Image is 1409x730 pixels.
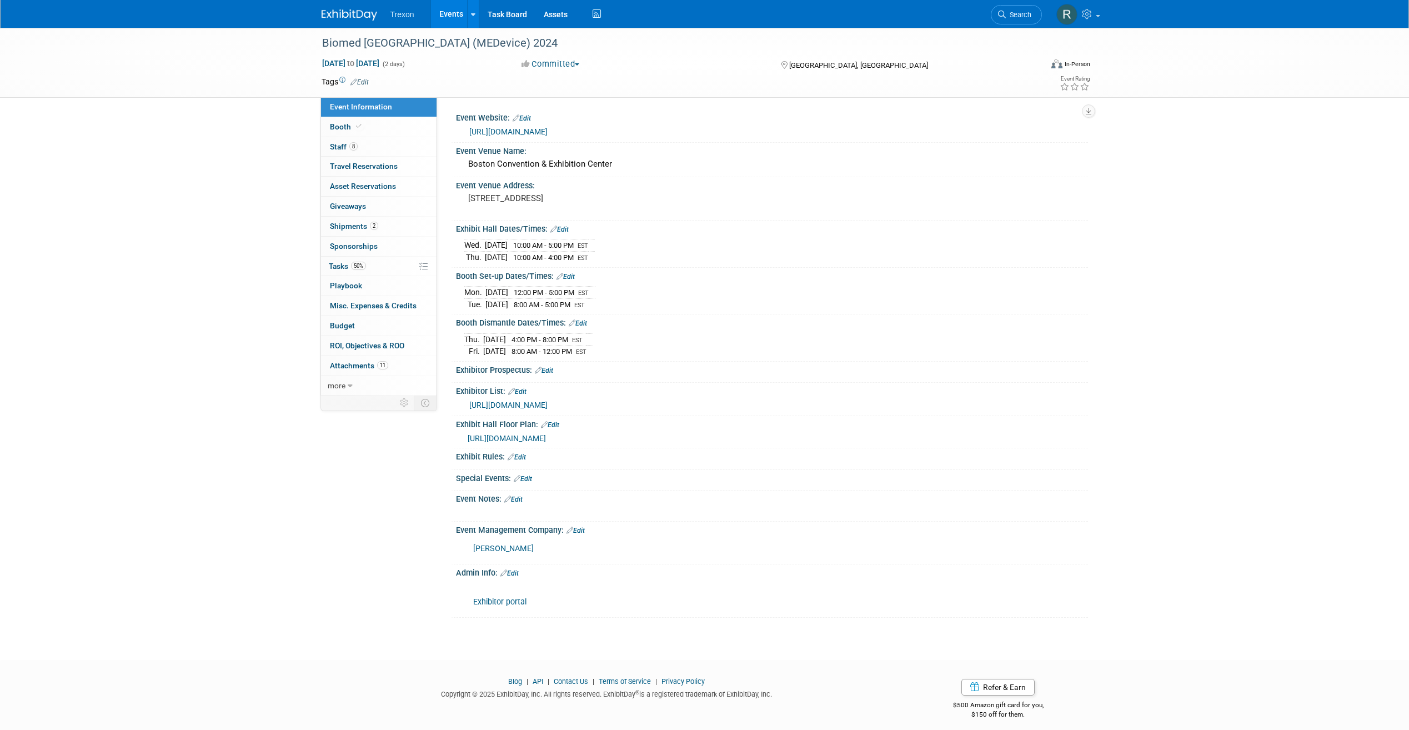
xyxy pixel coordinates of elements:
[485,239,508,252] td: [DATE]
[483,346,506,357] td: [DATE]
[566,527,585,534] a: Edit
[569,319,587,327] a: Edit
[321,336,437,356] a: ROI, Objectives & ROO
[514,301,570,309] span: 8:00 AM - 5:00 PM
[321,296,437,316] a: Misc. Expenses & Credits
[321,157,437,176] a: Travel Reservations
[473,544,534,553] a: [PERSON_NAME]
[456,491,1088,505] div: Event Notes:
[330,222,378,231] span: Shipments
[574,302,585,309] span: EST
[590,677,597,686] span: |
[377,361,388,369] span: 11
[456,268,1088,282] div: Booth Set-up Dates/Times:
[541,421,559,429] a: Edit
[789,61,928,69] span: [GEOGRAPHIC_DATA], [GEOGRAPHIC_DATA]
[456,383,1088,397] div: Exhibitor List:
[508,677,522,686] a: Blog
[464,333,483,346] td: Thu.
[321,316,437,336] a: Budget
[321,117,437,137] a: Booth
[991,5,1042,24] a: Search
[513,114,531,122] a: Edit
[330,301,417,310] span: Misc. Expenses & Credits
[395,396,414,410] td: Personalize Event Tab Strip
[456,221,1088,235] div: Exhibit Hall Dates/Times:
[456,522,1088,536] div: Event Management Company:
[485,287,508,299] td: [DATE]
[356,123,362,129] i: Booth reservation complete
[909,693,1088,719] div: $500 Amazon gift card for you,
[469,127,548,136] a: [URL][DOMAIN_NAME]
[328,381,345,390] span: more
[1060,76,1090,82] div: Event Rating
[321,217,437,236] a: Shipments2
[578,242,588,249] span: EST
[514,475,532,483] a: Edit
[321,177,437,196] a: Asset Reservations
[504,496,523,503] a: Edit
[500,569,519,577] a: Edit
[330,281,362,290] span: Playbook
[464,298,485,310] td: Tue.
[330,202,366,211] span: Giveaways
[330,162,398,171] span: Travel Reservations
[330,341,404,350] span: ROI, Objectives & ROO
[456,143,1088,157] div: Event Venue Name:
[464,156,1080,173] div: Boston Convention & Exhibition Center
[330,321,355,330] span: Budget
[578,289,589,297] span: EST
[321,356,437,376] a: Attachments11
[464,346,483,357] td: Fri.
[513,241,574,249] span: 10:00 AM - 5:00 PM
[382,61,405,68] span: (2 days)
[550,226,569,233] a: Edit
[464,239,485,252] td: Wed.
[469,401,548,409] a: [URL][DOMAIN_NAME]
[330,242,378,251] span: Sponsorships
[330,182,396,191] span: Asset Reservations
[321,137,437,157] a: Staff8
[351,262,366,270] span: 50%
[635,689,639,696] sup: ®
[322,76,369,87] td: Tags
[330,102,392,111] span: Event Information
[322,58,380,68] span: [DATE] [DATE]
[329,262,366,271] span: Tasks
[545,677,552,686] span: |
[330,361,388,370] span: Attachments
[508,388,527,396] a: Edit
[533,677,543,686] a: API
[473,597,527,607] a: Exhibitor portal
[1064,60,1090,68] div: In-Person
[578,254,588,262] span: EST
[414,396,437,410] td: Toggle Event Tabs
[456,470,1088,484] div: Special Events:
[1051,59,1062,68] img: Format-Inperson.png
[961,679,1035,696] a: Refer & Earn
[483,333,506,346] td: [DATE]
[321,237,437,256] a: Sponsorships
[321,197,437,216] a: Giveaways
[456,109,1088,124] div: Event Website:
[321,376,437,396] a: more
[524,677,531,686] span: |
[485,252,508,263] td: [DATE]
[322,9,377,21] img: ExhibitDay
[576,348,586,356] span: EST
[390,10,414,19] span: Trexon
[653,677,660,686] span: |
[468,434,546,443] a: [URL][DOMAIN_NAME]
[512,347,572,356] span: 8:00 AM - 12:00 PM
[456,448,1088,463] div: Exhibit Rules:
[518,58,584,70] button: Committed
[512,336,568,344] span: 4:00 PM - 8:00 PM
[468,193,707,203] pre: [STREET_ADDRESS]
[318,33,1025,53] div: Biomed [GEOGRAPHIC_DATA] (MEDevice) 2024
[456,362,1088,376] div: Exhibitor Prospectus:
[535,367,553,374] a: Edit
[485,298,508,310] td: [DATE]
[350,78,369,86] a: Edit
[330,122,364,131] span: Booth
